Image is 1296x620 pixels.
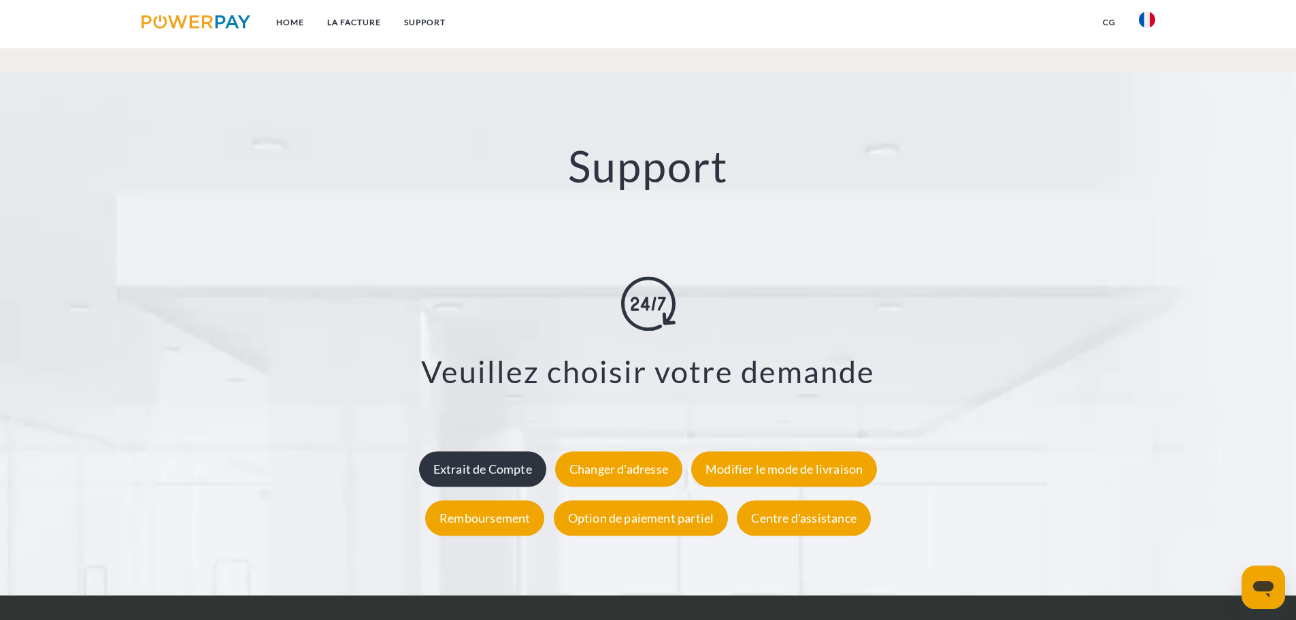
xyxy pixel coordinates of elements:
[425,500,544,536] div: Remboursement
[393,10,457,35] a: Support
[688,461,880,476] a: Modifier le mode de livraison
[416,461,550,476] a: Extrait de Compte
[419,451,546,487] div: Extrait de Compte
[550,510,732,525] a: Option de paiement partiel
[733,510,874,525] a: Centre d'assistance
[554,500,729,536] div: Option de paiement partiel
[555,451,682,487] div: Changer d'adresse
[1091,10,1127,35] a: CG
[691,451,877,487] div: Modifier le mode de livraison
[737,500,870,536] div: Centre d'assistance
[552,461,686,476] a: Changer d'adresse
[316,10,393,35] a: LA FACTURE
[422,510,548,525] a: Remboursement
[1242,566,1285,609] iframe: Bouton de lancement de la fenêtre de messagerie
[621,276,676,331] img: online-shopping.svg
[65,140,1231,193] h2: Support
[265,10,316,35] a: Home
[142,15,251,29] img: logo-powerpay.svg
[82,353,1214,391] h3: Veuillez choisir votre demande
[1139,12,1155,28] img: fr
